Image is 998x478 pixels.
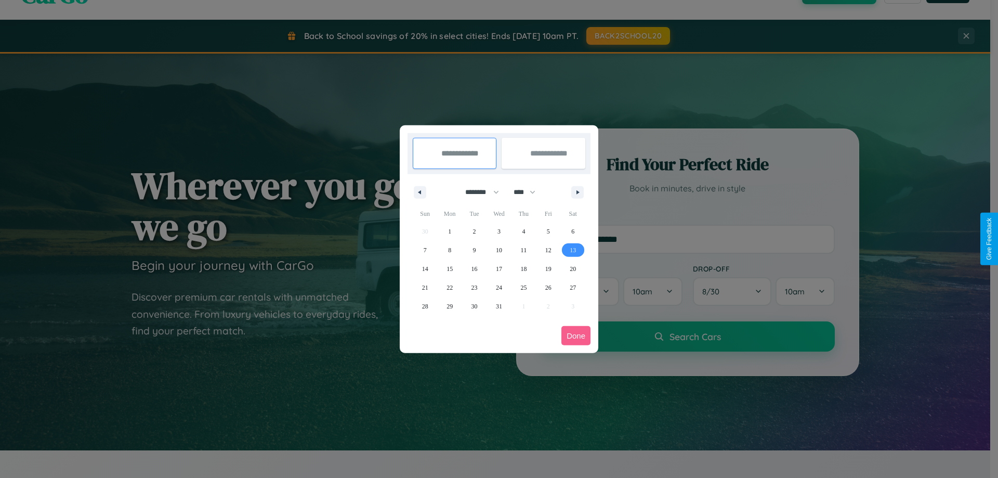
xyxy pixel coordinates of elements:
button: 15 [437,260,462,278]
button: 2 [462,222,487,241]
span: 28 [422,297,428,316]
span: 29 [447,297,453,316]
button: 27 [561,278,585,297]
span: 30 [471,297,478,316]
button: 21 [413,278,437,297]
span: Sun [413,205,437,222]
button: 14 [413,260,437,278]
span: Wed [487,205,511,222]
button: 8 [437,241,462,260]
button: 25 [511,278,536,297]
span: Fri [536,205,560,222]
span: 16 [471,260,478,278]
button: 1 [437,222,462,241]
button: 11 [511,241,536,260]
span: 10 [496,241,502,260]
span: 13 [570,241,576,260]
span: 18 [520,260,527,278]
button: 10 [487,241,511,260]
button: 20 [561,260,585,278]
span: 12 [545,241,551,260]
span: 9 [473,241,476,260]
button: 4 [511,222,536,241]
button: 16 [462,260,487,278]
button: 9 [462,241,487,260]
span: 24 [496,278,502,297]
button: 23 [462,278,487,297]
span: 26 [545,278,551,297]
span: 8 [448,241,451,260]
span: Thu [511,205,536,222]
button: 13 [561,241,585,260]
button: 28 [413,297,437,316]
button: 7 [413,241,437,260]
span: 20 [570,260,576,278]
button: 26 [536,278,560,297]
span: 5 [547,222,550,241]
button: Done [561,326,590,345]
span: 31 [496,297,502,316]
span: 1 [448,222,451,241]
span: 7 [424,241,427,260]
button: 12 [536,241,560,260]
div: Give Feedback [986,218,993,260]
button: 19 [536,260,560,278]
span: Mon [437,205,462,222]
span: 6 [571,222,574,241]
span: 3 [497,222,501,241]
button: 5 [536,222,560,241]
span: Sat [561,205,585,222]
span: 27 [570,278,576,297]
span: 25 [520,278,527,297]
button: 3 [487,222,511,241]
button: 17 [487,260,511,278]
span: 14 [422,260,428,278]
button: 18 [511,260,536,278]
button: 24 [487,278,511,297]
span: 11 [521,241,527,260]
span: 17 [496,260,502,278]
span: 15 [447,260,453,278]
button: 30 [462,297,487,316]
span: 22 [447,278,453,297]
button: 29 [437,297,462,316]
button: 31 [487,297,511,316]
span: 23 [471,278,478,297]
span: 21 [422,278,428,297]
span: Tue [462,205,487,222]
span: 4 [522,222,525,241]
span: 19 [545,260,551,278]
span: 2 [473,222,476,241]
button: 6 [561,222,585,241]
button: 22 [437,278,462,297]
